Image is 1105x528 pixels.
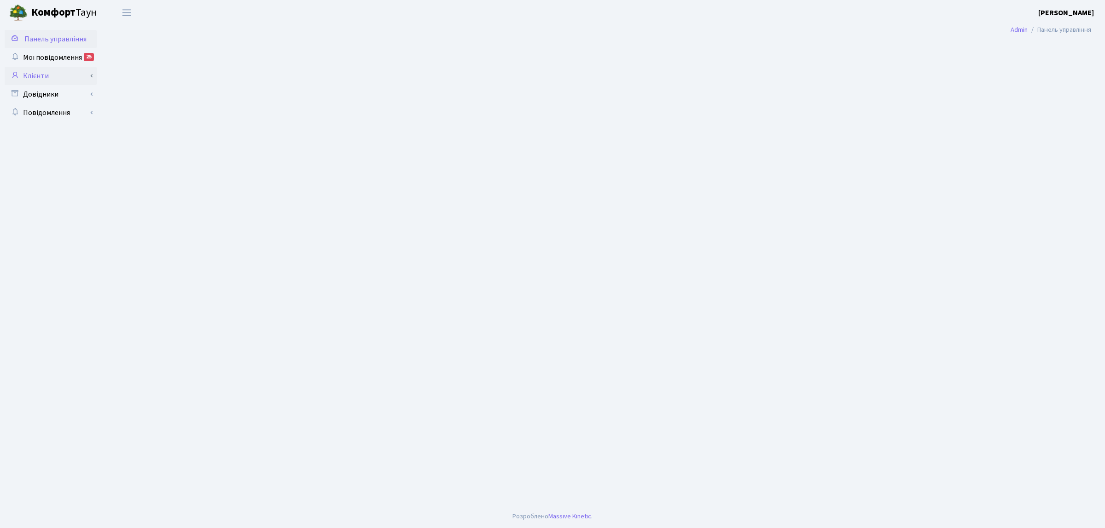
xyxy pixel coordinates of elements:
[1011,25,1028,34] a: Admin
[9,4,28,22] img: logo.png
[1038,7,1094,18] a: [PERSON_NAME]
[5,48,97,67] a: Мої повідомлення25
[5,67,97,85] a: Клієнти
[84,53,94,61] div: 25
[5,103,97,122] a: Повідомлення
[24,34,87,44] span: Панель управління
[997,20,1105,40] nav: breadcrumb
[31,5,76,20] b: Комфорт
[115,5,138,20] button: Переключити навігацію
[23,52,82,63] span: Мої повідомлення
[1028,25,1091,35] li: Панель управління
[1038,8,1094,18] b: [PERSON_NAME]
[548,511,591,521] a: Massive Kinetic
[512,511,593,522] div: Розроблено .
[5,30,97,48] a: Панель управління
[5,85,97,103] a: Довідники
[31,5,97,21] span: Таун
